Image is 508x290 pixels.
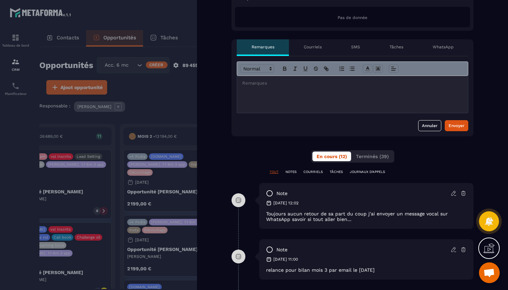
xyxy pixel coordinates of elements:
[252,44,274,50] p: Remarques
[273,200,299,206] p: [DATE] 12:02
[303,170,323,174] p: COURRIELS
[350,170,385,174] p: JOURNAUX D'APPELS
[445,120,468,131] button: Envoyer
[266,211,467,222] p: Toujours aucun retour de sa part du coup j'ai envoyer un message vocal sur WhatsApp savoir si tou...
[276,246,288,253] p: note
[304,44,322,50] p: Courriels
[330,170,343,174] p: TÂCHES
[266,267,467,273] p: relance pour bilan mois 3 par email le [DATE]
[276,190,288,197] p: note
[418,120,441,131] button: Annuler
[270,170,279,174] p: TOUT
[317,154,347,159] span: En cours (12)
[356,154,389,159] span: Terminés (39)
[389,44,403,50] p: Tâches
[352,152,393,161] button: Terminés (39)
[351,44,360,50] p: SMS
[312,152,351,161] button: En cours (12)
[449,122,464,129] div: Envoyer
[273,257,298,262] p: [DATE] 11:00
[479,262,500,283] a: Ouvrir le chat
[433,44,454,50] p: WhatsApp
[285,170,297,174] p: NOTES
